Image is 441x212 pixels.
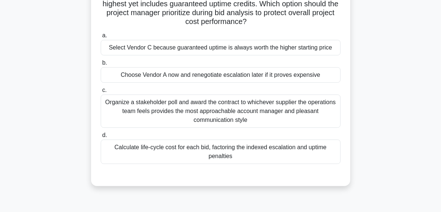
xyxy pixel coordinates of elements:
[101,140,341,164] div: Calculate life-cycle cost for each bid, factoring the indexed escalation and uptime penalties
[102,59,107,66] span: b.
[101,40,341,55] div: Select Vendor C because guaranteed uptime is always worth the higher starting price
[101,95,341,128] div: Organize a stakeholder poll and award the contract to whichever supplier the operations team feel...
[102,32,107,38] span: a.
[102,87,107,93] span: c.
[101,67,341,83] div: Choose Vendor A now and renegotiate escalation later if it proves expensive
[102,132,107,138] span: d.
